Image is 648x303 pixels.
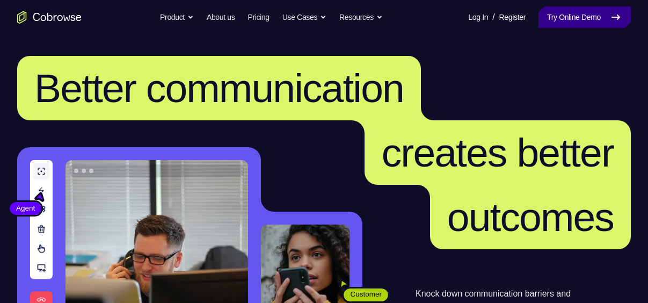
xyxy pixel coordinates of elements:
[447,194,614,240] span: outcomes
[160,6,194,28] button: Product
[34,66,404,111] span: Better communication
[382,130,614,175] span: creates better
[282,6,326,28] button: Use Cases
[339,6,383,28] button: Resources
[468,6,488,28] a: Log In
[17,11,82,24] a: Go to the home page
[207,6,235,28] a: About us
[247,6,269,28] a: Pricing
[499,6,526,28] a: Register
[538,6,631,28] a: Try Online Demo
[492,11,494,24] span: /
